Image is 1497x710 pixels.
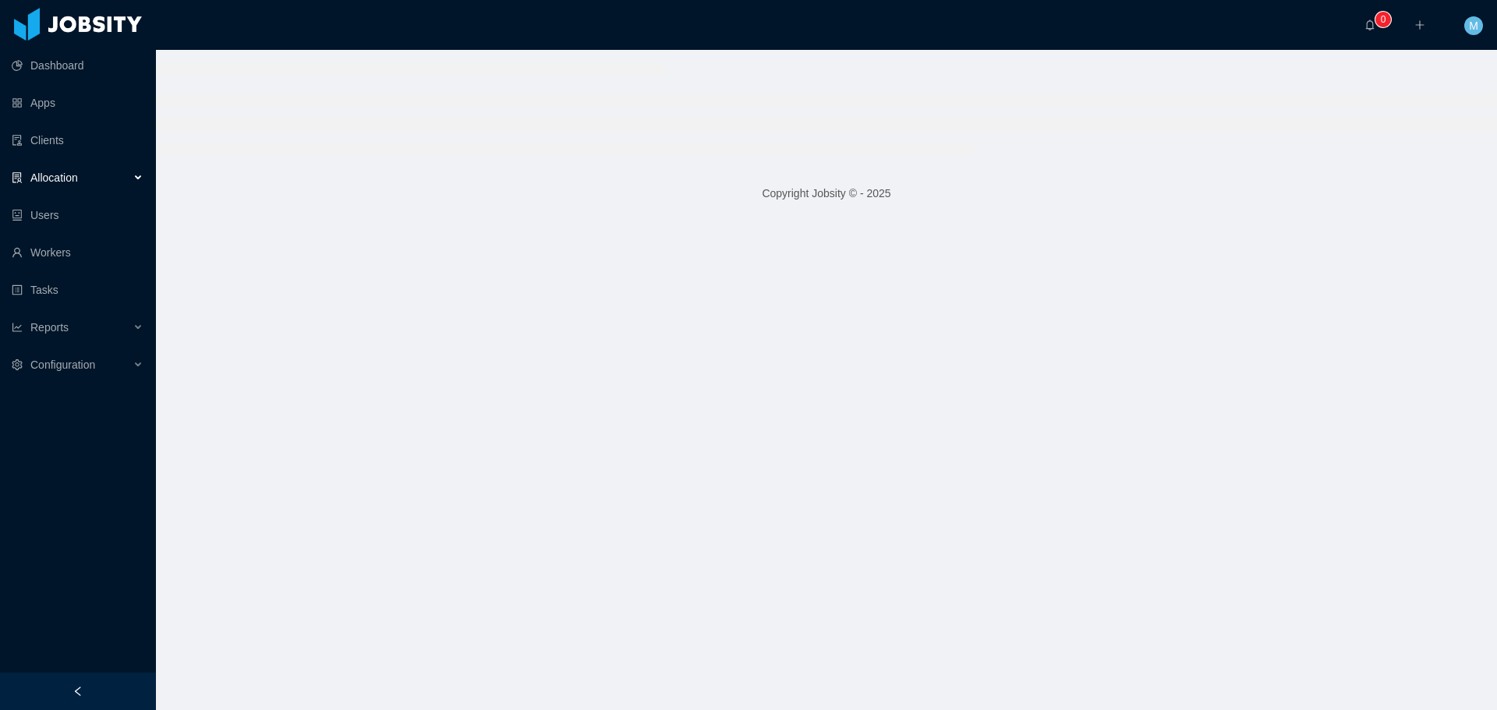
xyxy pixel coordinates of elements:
a: icon: userWorkers [12,237,143,268]
span: Reports [30,321,69,334]
span: Allocation [30,171,78,184]
span: Configuration [30,359,95,371]
a: icon: auditClients [12,125,143,156]
a: icon: profileTasks [12,274,143,306]
a: icon: pie-chartDashboard [12,50,143,81]
i: icon: bell [1364,19,1375,30]
sup: 0 [1375,12,1391,27]
i: icon: plus [1414,19,1425,30]
footer: Copyright Jobsity © - 2025 [156,167,1497,221]
a: icon: robotUsers [12,200,143,231]
i: icon: solution [12,172,23,183]
i: icon: setting [12,359,23,370]
i: icon: line-chart [12,322,23,333]
a: icon: appstoreApps [12,87,143,118]
span: M [1469,16,1478,35]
